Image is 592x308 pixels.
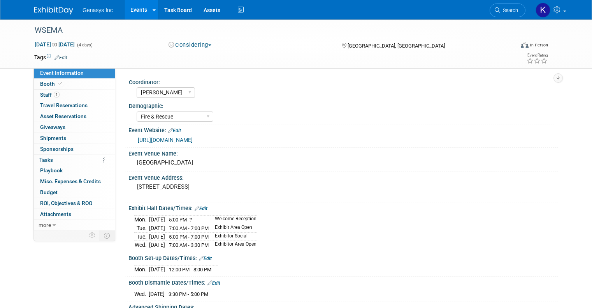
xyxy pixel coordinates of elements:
[195,206,207,211] a: Edit
[34,90,115,100] a: Staff1
[34,176,115,187] a: Misc. Expenses & Credits
[34,111,115,122] a: Asset Reservations
[128,124,558,135] div: Event Website:
[34,198,115,209] a: ROI, Objectives & ROO
[169,234,209,240] span: 5:00 PM - 7:00 PM
[34,209,115,219] a: Attachments
[138,137,193,143] a: [URL][DOMAIN_NAME]
[128,148,558,158] div: Event Venue Name:
[199,256,212,261] a: Edit
[99,230,115,241] td: Toggle Event Tabs
[34,53,67,61] td: Tags
[40,211,71,217] span: Attachments
[149,266,165,274] td: [DATE]
[207,280,220,286] a: Edit
[40,167,63,173] span: Playbook
[40,92,60,98] span: Staff
[190,217,192,223] span: ?
[54,55,67,60] a: Edit
[129,76,554,86] div: Coordinator:
[521,42,529,48] img: Format-Inperson.png
[134,232,149,241] td: Tue.
[134,157,552,169] div: [GEOGRAPHIC_DATA]
[54,92,60,97] span: 1
[40,70,84,76] span: Event Information
[34,122,115,133] a: Giveaways
[169,242,209,248] span: 7:00 AM - 3:30 PM
[39,157,53,163] span: Tasks
[168,128,181,133] a: Edit
[134,224,149,232] td: Tue.
[34,79,115,89] a: Booth
[40,189,58,195] span: Budget
[51,41,58,48] span: to
[128,252,558,262] div: Booth Set-up Dates/Times:
[40,124,65,130] span: Giveaways
[490,4,525,17] a: Search
[137,183,299,190] pre: [STREET_ADDRESS]
[210,224,256,232] td: Exhibit Area Open
[472,41,548,52] div: Event Format
[134,266,149,274] td: Mon.
[34,133,115,143] a: Shipments
[348,43,445,49] span: [GEOGRAPHIC_DATA], [GEOGRAPHIC_DATA]
[128,202,558,212] div: Exhibit Hall Dates/Times:
[34,220,115,230] a: more
[34,7,73,14] img: ExhibitDay
[34,144,115,154] a: Sponsorships
[32,23,504,37] div: WSEMA
[40,113,86,119] span: Asset Reservations
[40,102,88,108] span: Travel Reservations
[134,290,149,298] td: Wed.
[166,41,214,49] button: Considering
[58,81,62,86] i: Booth reservation complete
[536,3,550,18] img: Kate Lawson
[40,146,74,152] span: Sponsorships
[149,241,165,249] td: [DATE]
[40,178,101,184] span: Misc. Expenses & Credits
[500,7,518,13] span: Search
[129,100,554,110] div: Demographic:
[169,217,192,223] span: 5:00 PM -
[40,135,66,141] span: Shipments
[210,241,256,249] td: Exhibitor Area Open
[527,53,548,57] div: Event Rating
[169,267,211,273] span: 12:00 PM - 8:00 PM
[149,290,165,298] td: [DATE]
[34,165,115,176] a: Playbook
[76,42,93,48] span: (4 days)
[83,7,113,13] span: Genasys Inc
[530,42,548,48] div: In-Person
[128,277,558,287] div: Booth Dismantle Dates/Times:
[40,81,64,87] span: Booth
[134,216,149,224] td: Mon.
[34,187,115,198] a: Budget
[210,232,256,241] td: Exhibitor Social
[210,216,256,224] td: Welcome Reception
[134,241,149,249] td: Wed.
[149,216,165,224] td: [DATE]
[34,41,75,48] span: [DATE] [DATE]
[149,224,165,232] td: [DATE]
[34,68,115,78] a: Event Information
[34,100,115,111] a: Travel Reservations
[128,172,558,182] div: Event Venue Address:
[149,232,165,241] td: [DATE]
[34,155,115,165] a: Tasks
[169,225,209,231] span: 7:00 AM - 7:00 PM
[39,222,51,228] span: more
[40,200,92,206] span: ROI, Objectives & ROO
[86,230,99,241] td: Personalize Event Tab Strip
[169,291,208,297] span: 3:30 PM - 5:00 PM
